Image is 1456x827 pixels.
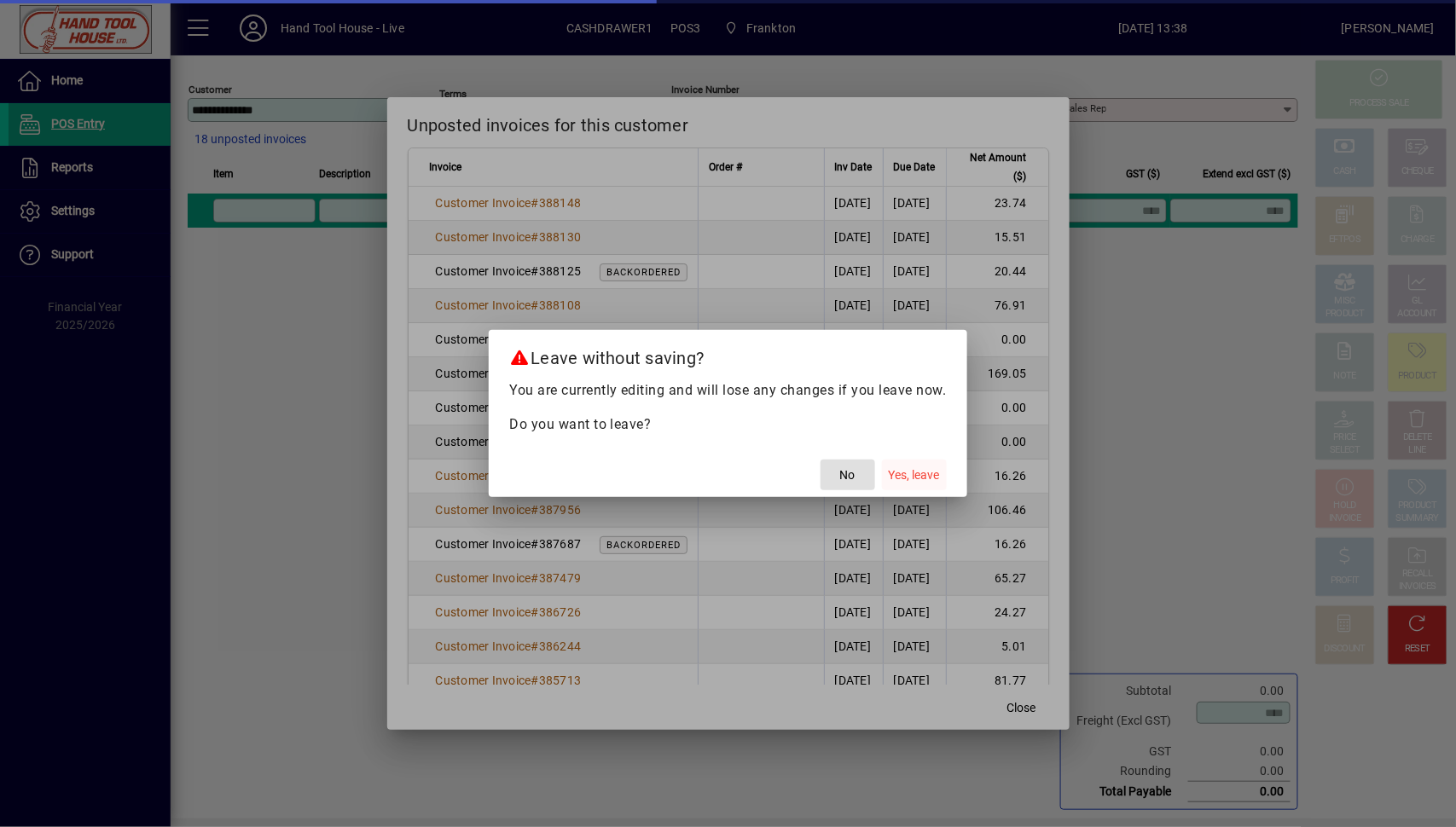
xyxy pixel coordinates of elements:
h2: Leave without saving? [489,330,967,379]
span: No [840,466,856,484]
p: Do you want to leave? [509,414,947,435]
button: Yes, leave [882,460,947,490]
span: Yes, leave [889,466,940,484]
p: You are currently editing and will lose any changes if you leave now. [509,380,947,401]
button: No [821,460,875,490]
